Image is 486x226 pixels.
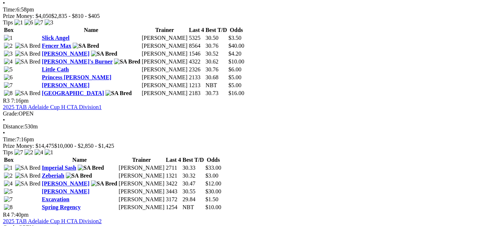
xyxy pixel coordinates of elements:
a: Slick Angel [42,35,69,41]
a: Spring Regency [42,204,81,210]
td: NBT [182,204,204,211]
td: 30.50 [205,34,227,42]
img: 6 [24,19,33,26]
a: Zeberiah [42,173,64,179]
td: 8564 [189,42,204,50]
th: Trainer [141,27,188,34]
span: $16.00 [228,90,244,96]
span: $10,000 - $2,850 - $1,425 [54,143,114,149]
td: 2183 [189,90,204,97]
div: OPEN [3,110,483,117]
img: 2 [4,173,13,179]
img: SA Bred [15,165,41,171]
td: 30.55 [182,188,204,195]
td: [PERSON_NAME] [141,74,188,81]
th: Odds [228,27,245,34]
span: $3.50 [228,35,241,41]
td: 3172 [165,196,181,203]
th: Last 4 [165,156,181,164]
th: Best T/D [205,27,227,34]
td: 1546 [189,50,204,57]
img: 2 [4,43,13,49]
img: 5 [4,66,13,73]
td: 29.84 [182,196,204,203]
td: [PERSON_NAME] [118,164,165,171]
img: SA Bred [105,90,132,96]
td: [PERSON_NAME] [141,90,188,97]
a: [GEOGRAPHIC_DATA] [42,90,104,96]
img: 6 [4,74,13,81]
img: 8 [4,90,13,96]
img: SA Bred [91,51,117,57]
a: Little Cath [42,66,69,72]
a: Fencer Max [42,43,71,49]
td: 30.76 [205,42,227,50]
img: SA Bred [15,173,41,179]
a: [PERSON_NAME] [42,82,89,88]
td: 30.62 [205,58,227,65]
td: 30.47 [182,180,204,187]
span: $10.00 [205,204,221,210]
td: [PERSON_NAME] [118,204,165,211]
td: [PERSON_NAME] [118,196,165,203]
td: 3443 [165,188,181,195]
span: $30.00 [205,188,221,194]
span: Tips [3,19,13,25]
img: 1 [45,149,53,156]
th: Name [41,156,118,164]
td: 1321 [165,172,181,179]
td: 2326 [189,66,204,73]
span: $6.00 [228,66,241,72]
span: $40.00 [228,43,244,49]
span: • [3,130,5,136]
td: 30.52 [205,50,227,57]
img: SA Bred [66,173,92,179]
span: $2,835 - $810 - $405 [51,13,100,19]
td: 2711 [165,164,181,171]
img: SA Bred [15,90,41,96]
td: 30.73 [205,90,227,97]
span: $12.00 [205,180,221,187]
a: [PERSON_NAME] [42,51,89,57]
img: 3 [45,19,53,26]
td: 30.76 [205,66,227,73]
td: 30.33 [182,164,204,171]
span: $5.00 [228,82,241,88]
span: Time: [3,6,17,13]
span: R4 [3,212,10,218]
span: $10.00 [228,58,244,65]
span: • [3,117,5,123]
td: [PERSON_NAME] [118,180,165,187]
a: [PERSON_NAME]'s Burner [42,58,113,65]
a: [PERSON_NAME] [42,188,89,194]
span: $4.20 [228,51,241,57]
div: 530m [3,123,483,130]
img: 5 [4,188,13,195]
td: 3422 [165,180,181,187]
span: Grade: [3,110,19,117]
span: 7:16pm [11,98,29,104]
img: 1 [4,165,13,171]
img: 7 [4,82,13,89]
img: SA Bred [114,58,140,65]
a: Princess [PERSON_NAME] [42,74,111,80]
img: 2 [24,149,33,156]
td: [PERSON_NAME] [141,34,188,42]
td: [PERSON_NAME] [118,188,165,195]
a: Imperial Sash [42,165,76,171]
td: 5325 [189,34,204,42]
img: SA Bred [78,165,104,171]
div: Prize Money: $4,050 [3,13,483,19]
td: [PERSON_NAME] [141,58,188,65]
div: 7:16pm [3,136,483,143]
img: 1 [14,19,23,26]
a: 2025 TAB Adelaide Cup H CTA Division2 [3,218,101,224]
td: 1254 [165,204,181,211]
span: $1.50 [205,196,218,202]
td: 2133 [189,74,204,81]
img: SA Bred [15,51,41,57]
img: 3 [4,51,13,57]
img: 4 [4,58,13,65]
th: Trainer [118,156,165,164]
th: Last 4 [189,27,204,34]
